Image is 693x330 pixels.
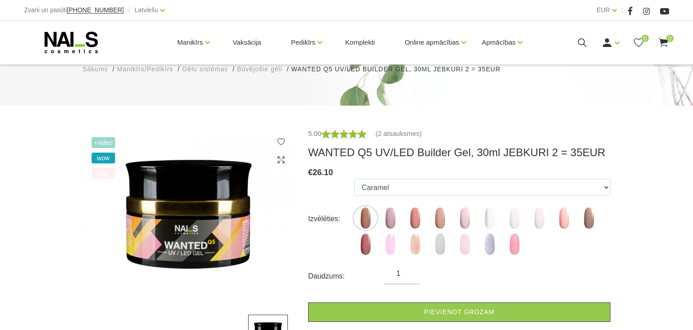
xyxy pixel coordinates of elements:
a: Manikīrs/Pedikīrs [117,65,173,74]
a: Sākums [83,65,108,74]
div: Zvani un pasūti [24,5,124,16]
a: 0 [658,37,669,48]
img: ... [577,207,600,229]
span: € [308,168,313,177]
span: wow [92,153,115,163]
span: Gēlu sistēmas [182,65,228,73]
a: Vaksācija [226,21,268,64]
img: ... [503,207,526,229]
img: ... [429,233,451,256]
span: Sākums [83,65,108,73]
span: 0 [642,35,649,42]
a: EUR [596,5,610,15]
img: ... [503,233,526,256]
span: Manikīrs/Pedikīrs [117,65,173,73]
a: Pedikīrs [291,24,315,60]
img: ... [379,233,402,256]
img: ... [553,207,575,229]
span: [PHONE_NUMBER] [67,6,124,14]
span: +Video [92,137,115,148]
img: ... [429,207,451,229]
img: ... [354,207,377,229]
img: ... [478,207,501,229]
img: ... [83,128,295,301]
img: ... [453,207,476,229]
a: Pievienot grozam [308,302,610,322]
span: top [92,168,115,179]
span: 0 [666,35,674,42]
span: 26.10 [313,168,333,177]
span: | [621,5,623,16]
a: Latviešu [134,5,158,15]
a: Būvējošie gēli [237,65,282,74]
img: ... [453,233,476,256]
a: Komplekti [338,21,382,64]
a: Online apmācības [405,24,459,60]
span: | [128,5,130,16]
img: ... [379,207,402,229]
a: Apmācības [482,24,516,60]
div: Daudzums: [308,269,384,284]
a: 0 [633,37,644,48]
img: ... [528,207,550,229]
img: ... [478,233,501,256]
span: Būvējošie gēli [237,65,282,73]
li: WANTED Q5 UV/LED Builder Gel, 30ml JEBKURI 2 = 35EUR [291,65,510,74]
a: Gēlu sistēmas [182,65,228,74]
a: Manikīrs [177,24,203,60]
img: ... [404,207,426,229]
a: [PHONE_NUMBER] [67,7,124,14]
h3: WANTED Q5 UV/LED Builder Gel, 30ml JEBKURI 2 = 35EUR [308,146,610,159]
a: (2 atsauksmes) [375,128,422,139]
div: Izvēlēties: [308,212,354,226]
img: ... [404,233,426,256]
span: 5.00 [308,130,321,137]
img: ... [354,233,377,256]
